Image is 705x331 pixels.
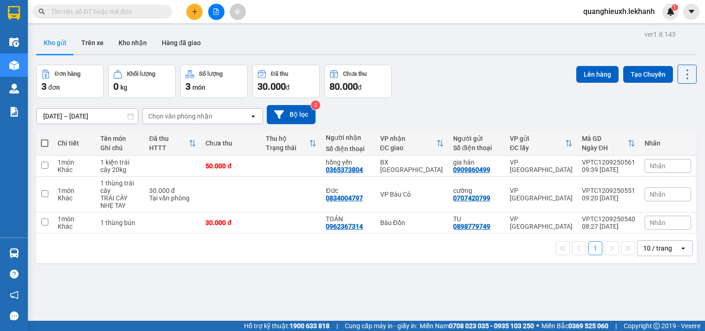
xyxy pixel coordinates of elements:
div: 09:20 [DATE] [582,194,635,202]
div: Tên món [100,135,140,142]
span: 80.000 [329,81,358,92]
div: 0909860499 [453,166,490,173]
th: Toggle SortBy [505,131,577,156]
span: 30.000 [257,81,286,92]
button: aim [230,4,246,20]
div: Khác [58,194,91,202]
span: quanghieuxh.lekhanh [576,6,662,17]
div: VP [GEOGRAPHIC_DATA] [510,215,573,230]
div: 1 món [58,215,91,223]
img: warehouse-icon [9,60,19,70]
div: hồng yến [326,159,370,166]
button: Khối lượng0kg [108,65,176,98]
img: icon-new-feature [666,7,675,16]
div: Chọn văn phòng nhận [148,112,212,121]
div: TU [453,215,500,223]
th: Toggle SortBy [376,131,449,156]
div: Người gửi [453,135,500,142]
img: logo-vxr [8,6,20,20]
th: Toggle SortBy [261,131,322,156]
div: 30.000 đ [149,187,196,194]
div: TRÁI CÂY NHẸ TAY [100,194,140,209]
span: Nhãn [650,191,665,198]
div: 1 món [58,187,91,194]
div: VPTC1209250551 [582,187,635,194]
span: message [10,311,19,320]
sup: 1 [672,4,678,11]
button: caret-down [683,4,699,20]
div: Trạng thái [266,144,310,152]
div: 1 thùng trái cây [100,179,140,194]
div: 0365373804 [326,166,363,173]
div: Đức [326,187,370,194]
span: Cung cấp máy in - giấy in: [345,321,417,331]
div: Tại văn phòng [149,194,196,202]
input: Tìm tên, số ĐT hoặc mã đơn [51,7,161,17]
button: Lên hàng [576,66,619,83]
span: 1 [673,4,676,11]
div: Khác [58,166,91,173]
span: kg [120,84,127,91]
span: Hỗ trợ kỹ thuật: [244,321,329,331]
th: Toggle SortBy [577,131,640,156]
strong: 1900 633 818 [290,322,329,330]
img: solution-icon [9,107,19,117]
input: Select a date range. [37,109,138,124]
div: ver 1.8.143 [645,29,676,40]
div: 09:39 [DATE] [582,166,635,173]
span: món [192,84,205,91]
span: Miền Nam [420,321,534,331]
div: 1 món [58,159,91,166]
span: | [336,321,338,331]
button: 1 [588,241,602,255]
div: VP [GEOGRAPHIC_DATA] [510,187,573,202]
strong: 0708 023 035 - 0935 103 250 [449,322,534,330]
strong: 0369 525 060 [568,322,608,330]
div: Khác [58,223,91,230]
div: ĐC lấy [510,144,565,152]
div: 0707420799 [453,194,490,202]
div: VP gửi [510,135,565,142]
button: Chưa thu80.000đ [324,65,392,98]
div: gia hân [453,159,500,166]
div: 08:27 [DATE] [582,223,635,230]
div: 50.000 đ [205,162,257,170]
span: Miền Bắc [541,321,608,331]
div: VP Bàu Cỏ [380,191,444,198]
div: 1 kiện trái cây 20kg [100,159,140,173]
span: đ [358,84,362,91]
span: 3 [185,81,191,92]
span: aim [234,8,241,15]
span: 0 [113,81,119,92]
div: cường [453,187,500,194]
div: 0962367314 [326,223,363,230]
div: Ngày ĐH [582,144,628,152]
button: Đơn hàng3đơn [36,65,104,98]
div: BX [GEOGRAPHIC_DATA] [380,159,444,173]
button: Trên xe [74,32,111,54]
button: Tạo Chuyến [623,66,673,83]
div: VPTC1209250540 [582,215,635,223]
span: Nhãn [650,162,665,170]
div: HTTT [149,144,189,152]
div: Chưa thu [205,139,257,147]
button: Kho gửi [36,32,74,54]
span: file-add [213,8,219,15]
div: Nhãn [645,139,691,147]
div: Mã GD [582,135,628,142]
div: ĐC giao [380,144,437,152]
svg: open [250,113,257,120]
img: warehouse-icon [9,248,19,258]
div: Chi tiết [58,139,91,147]
button: Hàng đã giao [154,32,208,54]
div: Đã thu [149,135,189,142]
div: Số lượng [199,71,223,77]
div: Bàu Đồn [380,219,444,226]
button: Kho nhận [111,32,154,54]
span: question-circle [10,270,19,278]
span: caret-down [687,7,696,16]
div: Đã thu [271,71,288,77]
sup: 2 [311,100,320,110]
span: Nhãn [650,219,665,226]
img: warehouse-icon [9,37,19,47]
